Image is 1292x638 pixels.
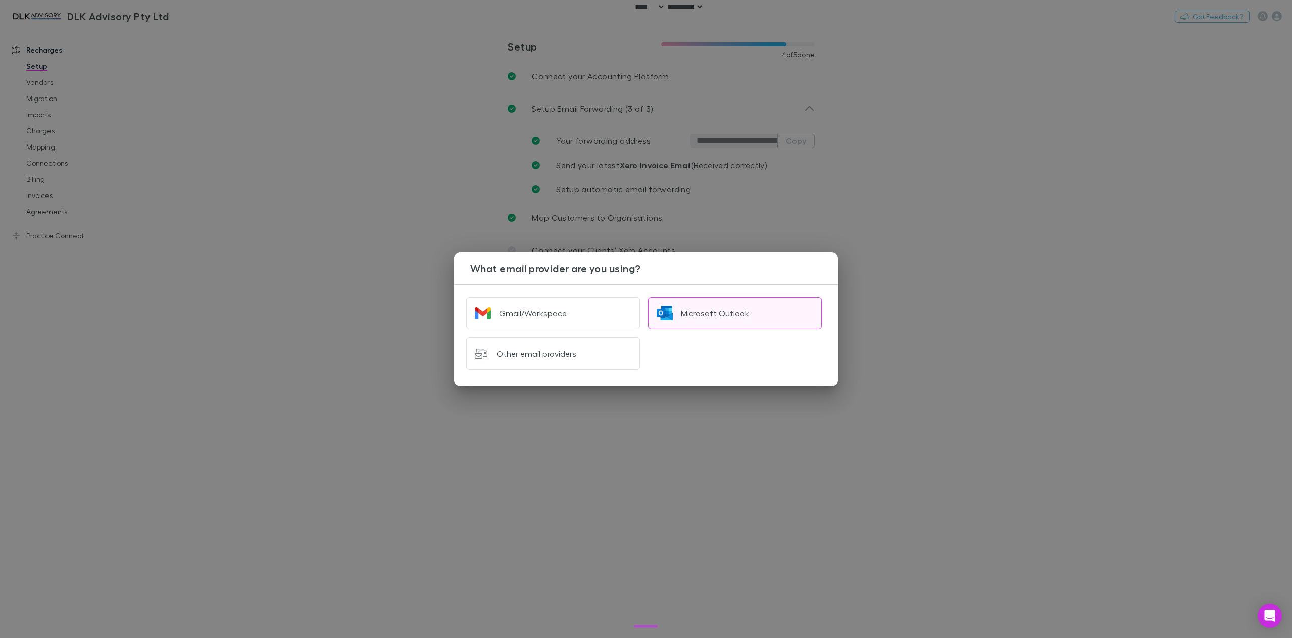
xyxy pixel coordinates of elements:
div: Gmail/Workspace [499,308,567,318]
img: Gmail/Workspace's Logo [475,305,491,321]
div: Open Intercom Messenger [1258,604,1282,628]
h3: What email provider are you using? [470,262,838,274]
button: Microsoft Outlook [648,297,822,329]
img: Microsoft Outlook's Logo [657,305,673,321]
div: Microsoft Outlook [681,308,749,318]
button: Gmail/Workspace [466,297,640,329]
button: Other email providers [466,337,640,370]
div: Other email providers [496,349,576,359]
